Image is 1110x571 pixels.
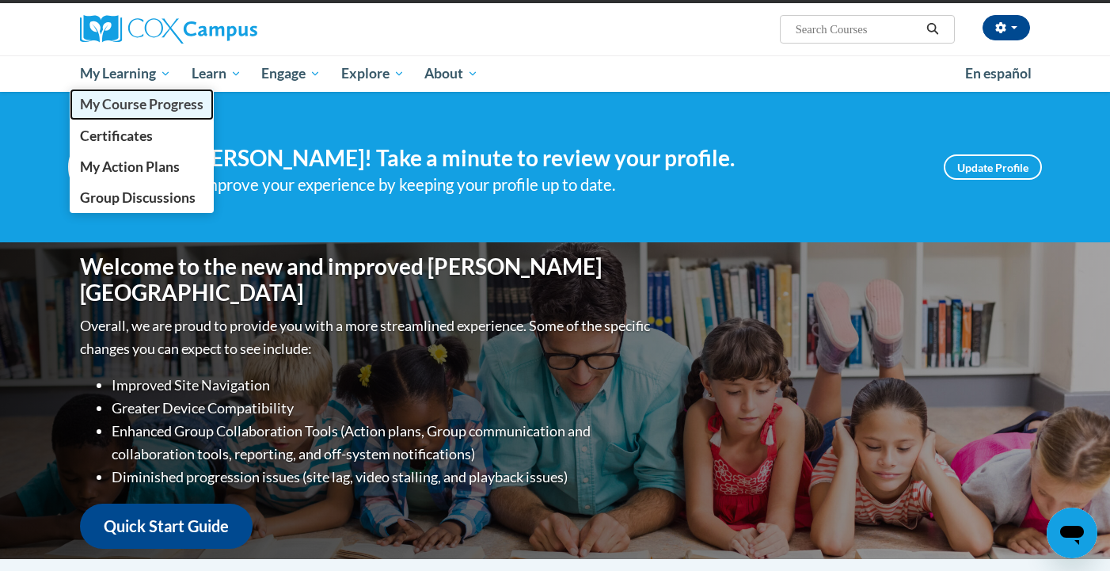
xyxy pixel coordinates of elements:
span: My Learning [80,64,171,83]
img: Profile Image [68,131,139,203]
button: Search [921,20,945,39]
button: Account Settings [983,15,1030,40]
a: My Action Plans [70,151,214,182]
input: Search Courses [794,20,921,39]
li: Diminished progression issues (site lag, video stalling, and playback issues) [112,466,654,489]
span: My Action Plans [80,158,180,175]
iframe: Button to launch messaging window [1047,508,1097,558]
li: Enhanced Group Collaboration Tools (Action plans, Group communication and collaboration tools, re... [112,420,654,466]
h1: Welcome to the new and improved [PERSON_NAME][GEOGRAPHIC_DATA] [80,253,654,306]
a: Explore [331,55,415,92]
li: Improved Site Navigation [112,374,654,397]
span: En español [965,65,1032,82]
span: Engage [261,64,321,83]
span: About [424,64,478,83]
h4: Hi [PERSON_NAME]! Take a minute to review your profile. [163,145,920,172]
a: En español [955,57,1042,90]
a: About [415,55,489,92]
a: Certificates [70,120,214,151]
div: Main menu [56,55,1054,92]
div: Help improve your experience by keeping your profile up to date. [163,172,920,198]
a: My Course Progress [70,89,214,120]
a: Engage [251,55,331,92]
a: My Learning [70,55,181,92]
a: Learn [181,55,252,92]
span: Group Discussions [80,189,196,206]
li: Greater Device Compatibility [112,397,654,420]
span: Explore [341,64,405,83]
a: Group Discussions [70,182,214,213]
p: Overall, we are proud to provide you with a more streamlined experience. Some of the specific cha... [80,314,654,360]
a: Quick Start Guide [80,504,253,549]
span: Certificates [80,128,153,144]
a: Cox Campus [80,15,381,44]
img: Cox Campus [80,15,257,44]
span: Learn [192,64,241,83]
span: My Course Progress [80,96,203,112]
a: Update Profile [944,154,1042,180]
